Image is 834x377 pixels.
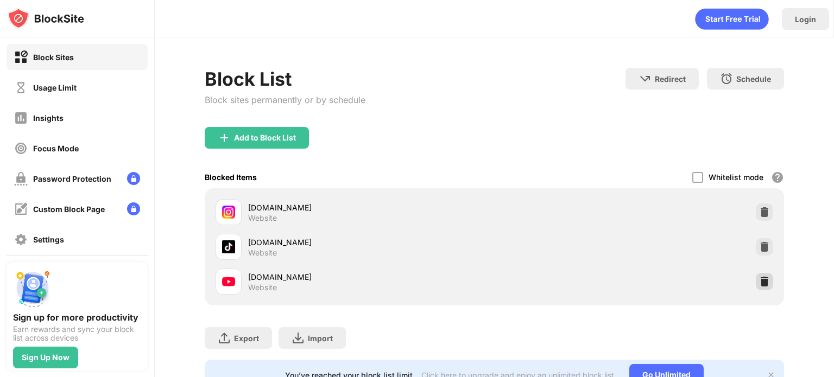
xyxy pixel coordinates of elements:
[33,235,64,244] div: Settings
[709,172,763,182] div: Whitelist mode
[14,142,28,155] img: focus-off.svg
[14,111,28,125] img: insights-off.svg
[222,275,235,288] img: favicons
[234,334,259,343] div: Export
[248,271,494,283] div: [DOMAIN_NAME]
[13,312,141,323] div: Sign up for more productivity
[14,233,28,246] img: settings-off.svg
[33,174,111,183] div: Password Protection
[8,8,84,29] img: logo-blocksite.svg
[22,353,69,362] div: Sign Up Now
[33,205,105,214] div: Custom Block Page
[222,240,235,253] img: favicons
[14,202,28,216] img: customize-block-page-off.svg
[127,172,140,185] img: lock-menu.svg
[14,172,28,186] img: password-protection-off.svg
[308,334,333,343] div: Import
[248,213,277,223] div: Website
[655,74,686,84] div: Redirect
[33,83,77,92] div: Usage Limit
[248,248,277,258] div: Website
[14,50,28,64] img: block-on.svg
[33,144,79,153] div: Focus Mode
[248,237,494,248] div: [DOMAIN_NAME]
[127,202,140,215] img: lock-menu.svg
[248,202,494,213] div: [DOMAIN_NAME]
[205,94,365,105] div: Block sites permanently or by schedule
[33,53,74,62] div: Block Sites
[695,8,769,30] div: animation
[736,74,771,84] div: Schedule
[14,81,28,94] img: time-usage-off.svg
[795,15,816,24] div: Login
[205,68,365,90] div: Block List
[13,325,141,342] div: Earn rewards and sync your block list across devices
[248,283,277,292] div: Website
[222,206,235,219] img: favicons
[234,133,296,142] div: Add to Block List
[33,113,64,123] div: Insights
[205,172,257,182] div: Blocked Items
[13,269,52,308] img: push-signup.svg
